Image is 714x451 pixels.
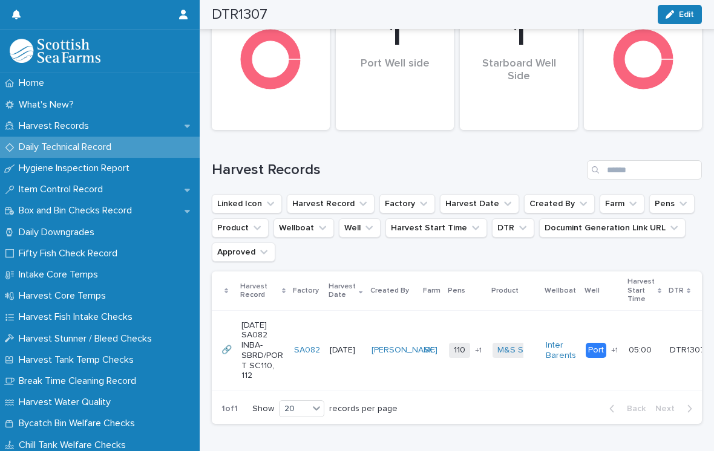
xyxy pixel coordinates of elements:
[14,184,113,195] p: Item Control Record
[423,284,441,297] p: Farm
[14,375,146,387] p: Break Time Cleaning Record
[14,333,162,345] p: Harvest Stunner / Bleed Checks
[679,10,694,19] span: Edit
[475,347,482,354] span: + 1
[650,403,702,414] button: Next
[14,269,108,281] p: Intake Core Temps
[14,99,84,111] p: What's New?
[491,284,519,297] p: Product
[212,6,267,24] h2: DTR1307
[221,343,234,355] p: 🔗
[252,404,274,414] p: Show
[14,141,121,153] p: Daily Technical Record
[379,194,435,213] button: Factory
[440,194,519,213] button: Harvest Date
[370,284,409,297] p: Created By
[356,57,433,96] div: Port Well side
[14,227,104,238] p: Daily Downgrades
[492,218,534,238] button: DTR
[629,343,654,355] p: 05:00
[212,194,282,213] button: Linked Icon
[14,248,127,259] p: Fifty Fish Check Record
[649,194,695,213] button: Pens
[330,345,361,355] p: [DATE]
[585,284,600,297] p: Well
[385,218,487,238] button: Harvest Start Time
[14,311,142,323] p: Harvest Fish Intake Checks
[329,280,356,302] p: Harvest Date
[356,13,433,56] div: 1
[212,161,582,179] h1: Harvest Records
[14,163,139,174] p: Hygiene Inspection Report
[655,404,682,413] span: Next
[212,218,269,238] button: Product
[14,120,99,132] p: Harvest Records
[10,39,100,63] img: mMrefqRFQpe26GRNOUkG
[586,343,606,358] div: Port
[600,194,644,213] button: Farm
[600,403,650,414] button: Back
[212,394,247,424] p: 1 of 1
[539,218,686,238] button: Documint Generation Link URL
[241,320,284,381] p: [DATE] SA082 INBA-SBRD/PORT SC110, 112
[14,440,136,451] p: Chill Tank Welfare Checks
[287,194,375,213] button: Harvest Record
[587,160,702,180] input: Search
[670,343,707,355] p: DTR1307
[14,290,116,302] p: Harvest Core Temps
[14,205,142,216] p: Box and Bin Checks Record
[14,77,54,89] p: Home
[424,345,436,355] a: SC
[627,275,655,306] p: Harvest Start Time
[480,57,557,96] div: Starboard Well Side
[448,284,465,297] p: Pens
[620,404,646,413] span: Back
[14,397,120,408] p: Harvest Water Quality
[240,280,279,302] p: Harvest Record
[14,418,145,429] p: Bycatch Bin Welfare Checks
[273,218,334,238] button: Wellboat
[611,347,618,354] span: + 1
[339,218,381,238] button: Well
[212,242,275,262] button: Approved
[658,5,702,24] button: Edit
[449,343,470,358] span: 110
[669,284,684,297] p: DTR
[545,284,576,297] p: Wellboat
[280,403,309,415] div: 20
[480,13,557,56] div: 1
[497,345,543,355] a: M&S Select
[546,340,576,361] a: Inter Barents
[293,284,319,297] p: Factory
[14,354,143,366] p: Harvest Tank Temp Checks
[294,345,320,355] a: SA082
[372,345,437,355] a: [PERSON_NAME]
[524,194,595,213] button: Created By
[329,404,398,414] p: records per page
